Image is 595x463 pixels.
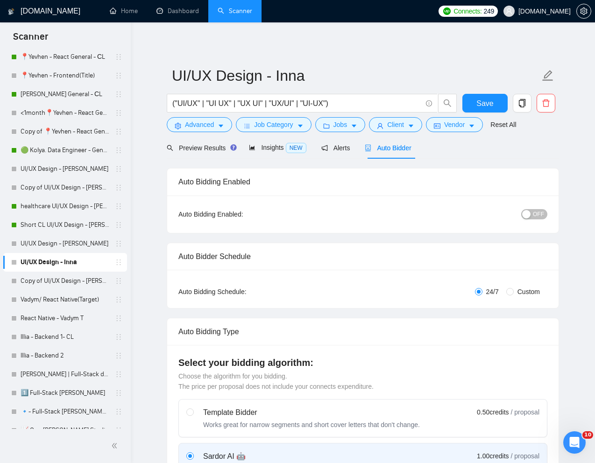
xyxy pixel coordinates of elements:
span: holder [115,315,122,322]
a: 📍Yevhen - Frontend(Title) [21,66,109,85]
span: holder [115,240,122,247]
span: holder [115,165,122,173]
span: holder [115,296,122,303]
span: caret-down [408,122,414,129]
span: Save [476,98,493,109]
button: copy [513,94,531,112]
a: Short CL UI/UX Design - [PERSON_NAME] [21,216,109,234]
span: double-left [111,441,120,450]
span: Client [387,119,404,130]
a: React Native - Vadym T [21,309,109,328]
span: Alerts [321,144,350,152]
span: holder [115,333,122,341]
span: setting [577,7,591,15]
span: / proposal [511,407,539,417]
span: edit [542,70,554,82]
span: idcard [434,122,440,129]
iframe: Intercom live chat [563,431,586,454]
span: holder [115,389,122,397]
span: caret-down [218,122,224,129]
span: holder [115,408,122,415]
button: delete [537,94,555,112]
span: 10 [582,431,593,439]
span: 24/7 [482,287,503,297]
button: folderJobscaret-down [315,117,366,132]
a: 📍Yevhen - React General - СL [21,48,109,66]
span: Preview Results [167,144,234,152]
div: Sardor AI 🤖 [203,451,349,462]
a: UI/UX Design - Inna [21,253,109,272]
a: 🟢 Kolya. Data Engineer - General [21,141,109,160]
span: holder [115,259,122,266]
span: 249 [484,6,494,16]
span: bars [244,122,250,129]
span: Vendor [444,119,465,130]
span: 0.50 credits [477,407,509,417]
div: Auto Bidding Type [178,318,547,345]
span: NEW [286,143,306,153]
span: holder [115,203,122,210]
span: notification [321,145,328,151]
a: [PERSON_NAME] | Full-Stack dev [21,365,109,384]
input: Search Freelance Jobs... [172,98,422,109]
a: homeHome [110,7,138,15]
span: Scanner [6,30,56,49]
span: robot [365,145,371,151]
img: logo [8,4,14,19]
div: Auto Bidding Enabled [178,168,547,195]
a: Illia - Backend 2 [21,346,109,365]
a: <1month📍Yevhen - React General - СL [21,104,109,122]
span: folder [323,122,330,129]
button: barsJob Categorycaret-down [236,117,311,132]
span: area-chart [249,144,255,151]
button: settingAdvancedcaret-down [167,117,232,132]
span: caret-down [351,122,357,129]
span: copy [513,99,531,107]
span: holder [115,277,122,285]
button: setting [576,4,591,19]
span: holder [115,352,122,359]
span: holder [115,184,122,191]
span: holder [115,53,122,61]
div: Tooltip anchor [229,143,238,152]
div: Template Bidder [203,407,420,418]
button: Save [462,94,508,112]
span: Advanced [185,119,214,130]
a: searchScanner [218,7,252,15]
a: UI/UX Design - [PERSON_NAME] [21,160,109,178]
button: idcardVendorcaret-down [426,117,483,132]
span: holder [115,72,122,79]
div: Auto Bidder Schedule [178,243,547,270]
a: Vadym/ React Native(Target) [21,290,109,309]
input: Scanner name... [172,64,540,87]
div: Works great for narrow segments and short cover letters that don't change. [203,420,420,429]
a: 1️⃣ Full-Stack [PERSON_NAME] [21,384,109,402]
span: holder [115,371,122,378]
span: holder [115,109,122,117]
span: Auto Bidder [365,144,411,152]
a: 🔹- Full-Stack [PERSON_NAME] - CL [21,402,109,421]
span: info-circle [426,100,432,106]
a: Illia - Backend 1- CL [21,328,109,346]
span: holder [115,128,122,135]
a: Copy of UI/UX Design - [PERSON_NAME] [21,178,109,197]
span: search [167,145,173,151]
span: caret-down [468,122,475,129]
span: / proposal [511,451,539,461]
span: Jobs [333,119,347,130]
span: OFF [533,209,544,219]
span: delete [537,99,555,107]
span: Job Category [254,119,293,130]
span: user [506,8,512,14]
span: Connects: [453,6,482,16]
a: Copy of 📍Yevhen - React General - СL [21,122,109,141]
a: healthcare UI/UX Design - [PERSON_NAME] [21,197,109,216]
a: setting [576,7,591,15]
span: user [377,122,383,129]
button: userClientcaret-down [369,117,422,132]
a: dashboardDashboard [156,7,199,15]
a: Reset All [490,119,516,130]
img: upwork-logo.png [443,7,451,15]
span: holder [115,221,122,229]
h4: Select your bidding algorithm: [178,356,547,369]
